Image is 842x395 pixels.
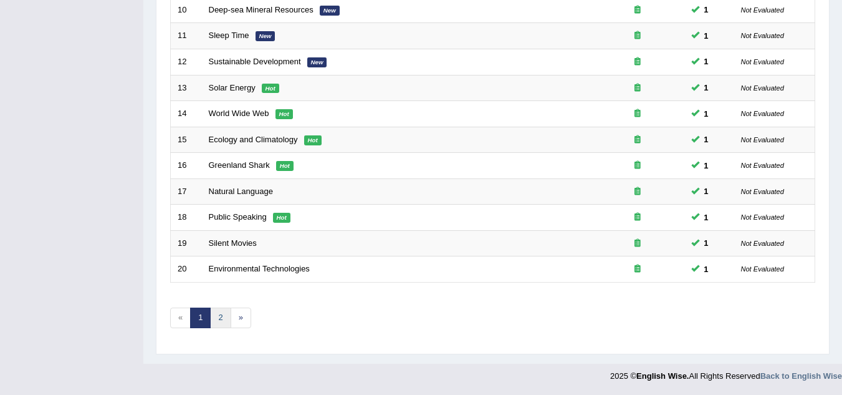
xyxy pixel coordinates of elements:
span: You cannot take this question anymore [699,107,714,120]
a: Sustainable Development [209,57,301,66]
td: 12 [171,49,202,75]
td: 11 [171,23,202,49]
a: Public Speaking [209,212,267,222]
a: Sleep Time [209,31,249,40]
small: Not Evaluated [741,58,784,66]
span: You cannot take this question anymore [699,55,714,68]
em: New [307,57,327,67]
div: Exam occurring question [598,4,677,16]
div: Exam occurring question [598,108,677,120]
span: You cannot take this question anymore [699,211,714,224]
div: Exam occurring question [598,30,677,42]
span: You cannot take this question anymore [699,81,714,94]
div: Exam occurring question [598,134,677,146]
a: Natural Language [209,187,273,196]
td: 17 [171,178,202,205]
div: 2025 © All Rights Reserved [610,364,842,382]
div: Exam occurring question [598,186,677,198]
td: 13 [171,75,202,101]
small: Not Evaluated [741,6,784,14]
span: You cannot take this question anymore [699,3,714,16]
a: 1 [190,308,211,328]
small: Not Evaluated [741,136,784,144]
span: You cannot take this question anymore [699,159,714,172]
td: 18 [171,205,202,231]
td: 14 [171,101,202,127]
em: Hot [304,135,322,145]
td: 19 [171,230,202,256]
strong: English Wise. [636,371,689,381]
a: » [231,308,251,328]
a: World Wide Web [209,109,269,118]
em: New [256,31,275,41]
div: Exam occurring question [598,212,677,223]
a: Greenland Shark [209,160,270,170]
a: Solar Energy [209,83,256,92]
a: Back to English Wise [760,371,842,381]
small: Not Evaluated [741,110,784,117]
span: You cannot take this question anymore [699,133,714,146]
small: Not Evaluated [741,162,784,169]
a: Ecology and Climatology [209,135,298,144]
td: 16 [171,153,202,179]
span: You cannot take this question anymore [699,185,714,198]
em: New [320,6,340,16]
a: Silent Movies [209,238,257,248]
td: 20 [171,256,202,283]
em: Hot [275,109,293,119]
div: Exam occurring question [598,160,677,172]
span: You cannot take this question anymore [699,237,714,250]
em: Hot [262,84,279,94]
small: Not Evaluated [741,84,784,92]
a: Deep-sea Mineral Resources [209,5,313,14]
span: « [170,308,191,328]
a: 2 [210,308,231,328]
small: Not Evaluated [741,188,784,195]
div: Exam occurring question [598,82,677,94]
td: 15 [171,127,202,153]
small: Not Evaluated [741,213,784,221]
span: You cannot take this question anymore [699,263,714,276]
em: Hot [276,161,294,171]
a: Environmental Technologies [209,264,310,273]
div: Exam occurring question [598,263,677,275]
small: Not Evaluated [741,32,784,39]
em: Hot [273,213,290,223]
div: Exam occurring question [598,238,677,250]
div: Exam occurring question [598,56,677,68]
span: You cannot take this question anymore [699,29,714,42]
small: Not Evaluated [741,240,784,247]
small: Not Evaluated [741,265,784,273]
